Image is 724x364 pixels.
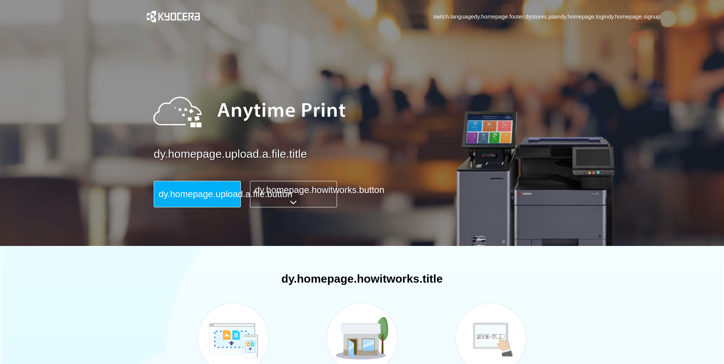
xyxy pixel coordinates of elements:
a: switch.language [433,12,474,20]
a: dy.homepage.login [560,12,608,20]
a: dy.homepage.signup [608,12,660,20]
button: dy.homepage.howitworks.button [250,181,337,207]
a: dy.homepage.upload.a.file.title [154,146,589,162]
span: dy.homepage.upload.a.file.button [159,189,292,199]
a: dy.homepage.footer.dystores.plain [474,12,560,20]
button: dy.homepage.upload.a.file.button [154,181,241,207]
